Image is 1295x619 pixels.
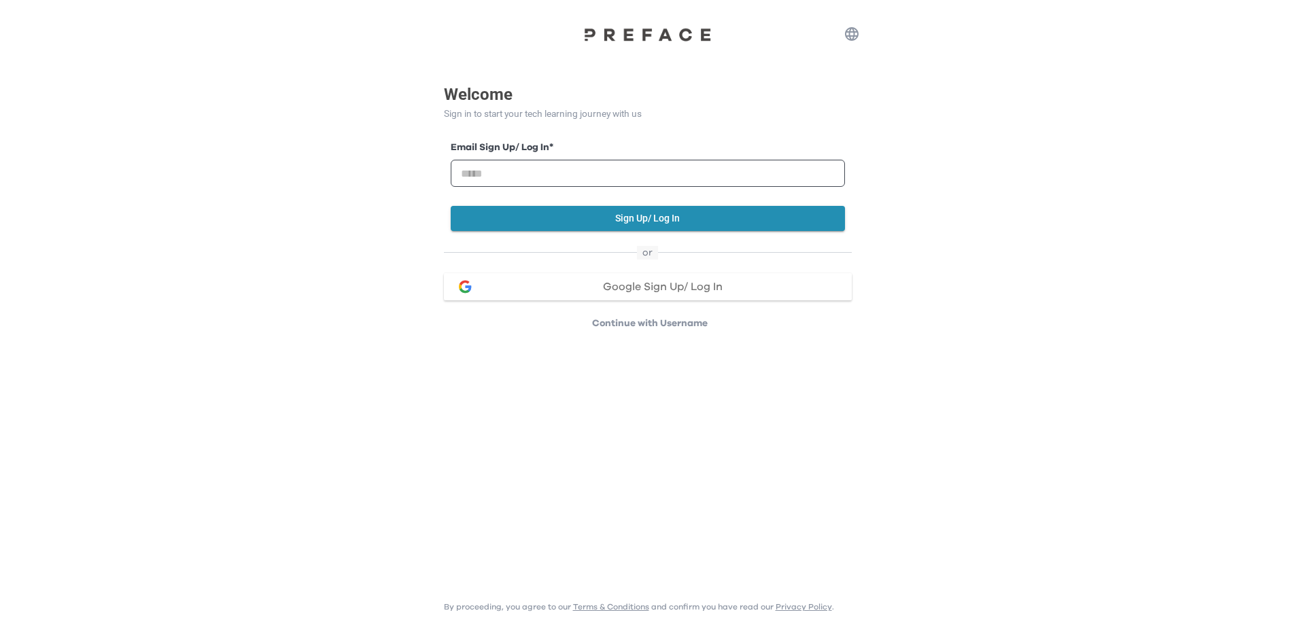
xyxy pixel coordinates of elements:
[457,279,473,295] img: google login
[451,206,845,231] button: Sign Up/ Log In
[448,317,852,330] p: Continue with Username
[444,107,852,121] p: Sign in to start your tech learning journey with us
[776,603,832,611] a: Privacy Policy
[451,141,845,155] label: Email Sign Up/ Log In *
[580,27,716,41] img: Preface Logo
[603,281,723,292] span: Google Sign Up/ Log In
[573,603,649,611] a: Terms & Conditions
[637,246,658,260] span: or
[444,273,852,300] button: google loginGoogle Sign Up/ Log In
[444,601,834,612] p: By proceeding, you agree to our and confirm you have read our .
[444,82,852,107] p: Welcome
